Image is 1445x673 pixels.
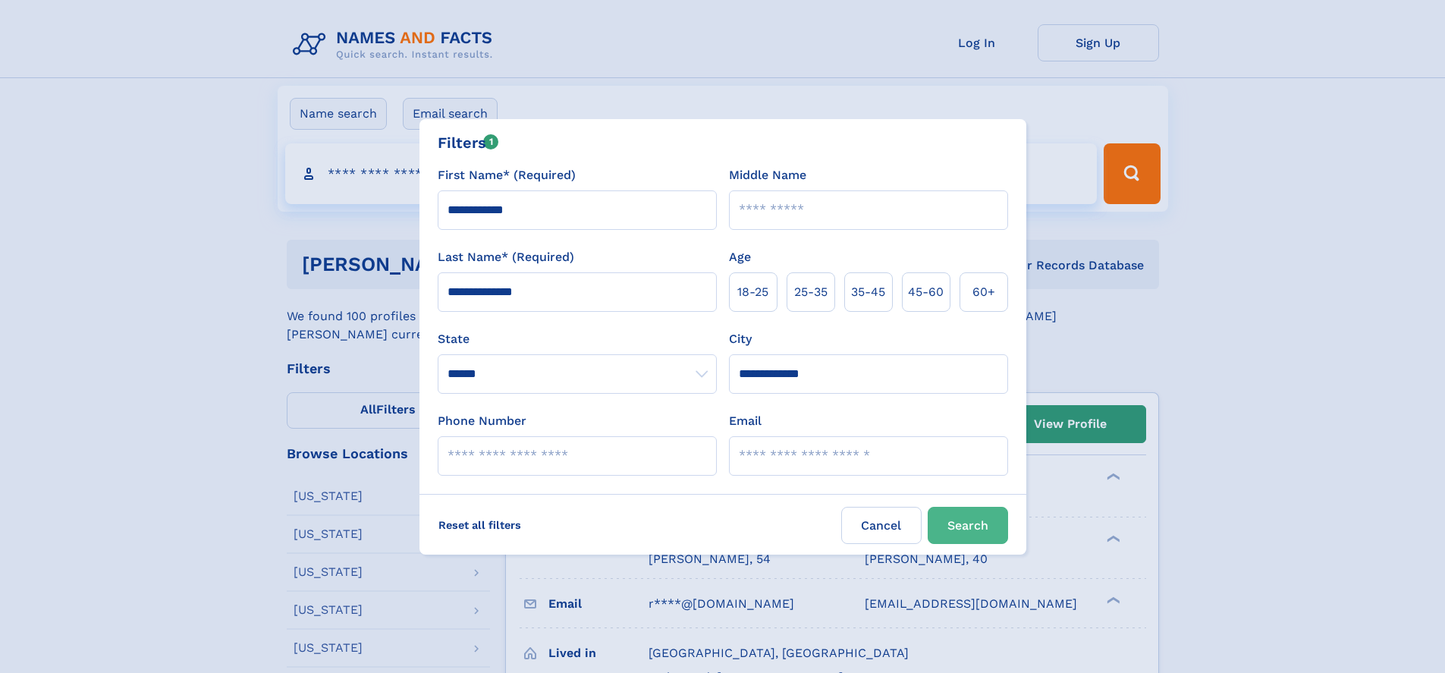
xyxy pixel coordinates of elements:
[729,330,752,348] label: City
[438,166,576,184] label: First Name* (Required)
[851,283,885,301] span: 35‑45
[438,131,499,154] div: Filters
[429,507,531,543] label: Reset all filters
[841,507,922,544] label: Cancel
[438,248,574,266] label: Last Name* (Required)
[729,248,751,266] label: Age
[729,412,762,430] label: Email
[908,283,944,301] span: 45‑60
[438,330,717,348] label: State
[729,166,806,184] label: Middle Name
[972,283,995,301] span: 60+
[794,283,828,301] span: 25‑35
[928,507,1008,544] button: Search
[438,412,526,430] label: Phone Number
[737,283,768,301] span: 18‑25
